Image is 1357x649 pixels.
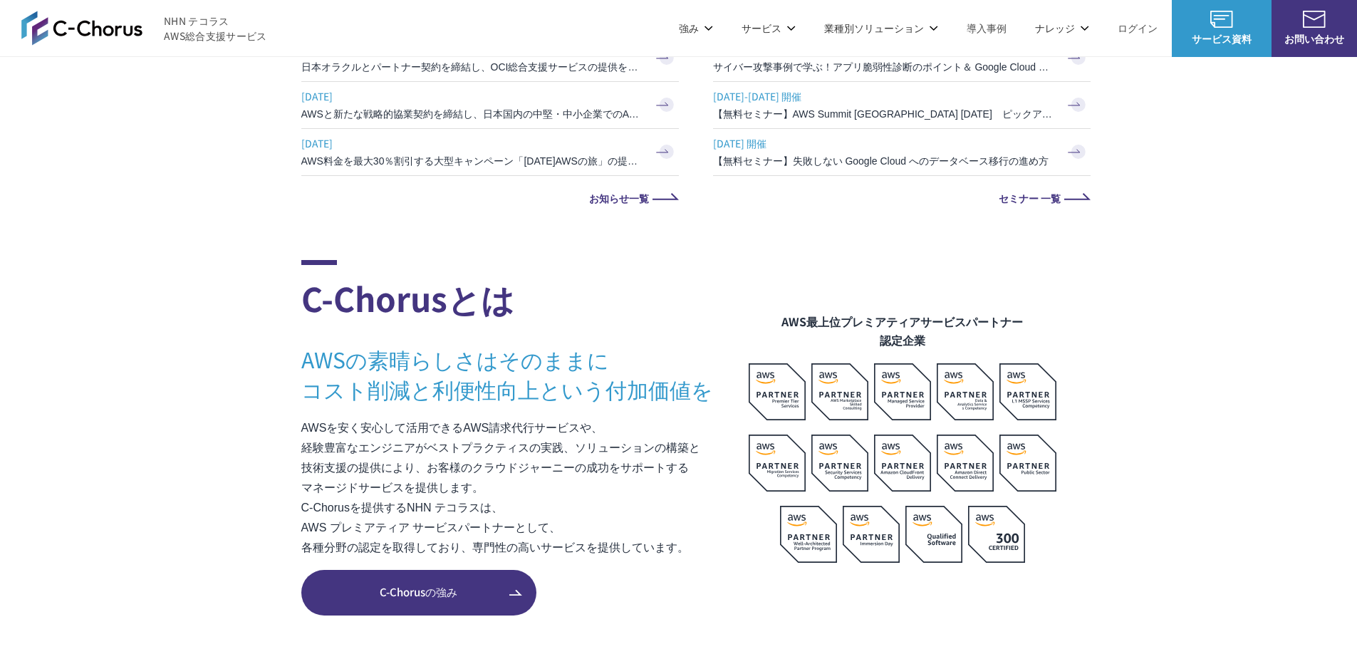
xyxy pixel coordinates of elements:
[679,21,713,36] p: 強み
[301,570,536,616] a: C-Chorusの強み
[742,21,796,36] p: サービス
[301,344,749,404] h3: AWSの素晴らしさはそのままに コスト削減と利便性向上という付加価値を
[713,107,1055,121] h3: 【無料セミナー】AWS Summit [GEOGRAPHIC_DATA] [DATE] ピックアップセッション
[1272,31,1357,46] span: お問い合わせ
[301,193,679,203] a: お知らせ一覧
[301,82,679,128] a: [DATE] AWSと新たな戦略的協業契約を締結し、日本国内の中堅・中小企業でのAWS活用を加速
[301,154,643,168] h3: AWS料金を最大30％割引する大型キャンペーン「[DATE]AWSの旅」の提供を開始
[301,133,643,154] span: [DATE]
[1172,31,1272,46] span: サービス資料
[301,85,643,107] span: [DATE]
[301,60,643,74] h3: 日本オラクルとパートナー契約を締結し、OCI総合支援サービスの提供を開始
[713,129,1091,175] a: [DATE] 開催 【無料セミナー】失敗しない Google Cloud へのデータベース移行の進め方
[1035,21,1089,36] p: ナレッジ
[301,584,536,601] span: C-Chorusの強み
[21,11,142,45] img: AWS総合支援サービス C-Chorus
[824,21,938,36] p: 業種別ソリューション
[301,129,679,175] a: [DATE] AWS料金を最大30％割引する大型キャンペーン「[DATE]AWSの旅」の提供を開始
[1303,11,1326,28] img: お問い合わせ
[713,82,1091,128] a: [DATE]-[DATE] 開催 【無料セミナー】AWS Summit [GEOGRAPHIC_DATA] [DATE] ピックアップセッション
[713,60,1055,74] h3: サイバー攻撃事例で学ぶ！アプリ脆弱性診断のポイント＆ Google Cloud セキュリティ対策
[967,21,1007,36] a: 導入事例
[713,85,1055,107] span: [DATE]-[DATE] 開催
[713,35,1091,81] a: [DATE] 開催 サイバー攻撃事例で学ぶ！アプリ脆弱性診断のポイント＆ Google Cloud セキュリティ対策
[164,14,267,43] span: NHN テコラス AWS総合支援サービス
[301,260,749,323] h2: C-Chorusとは
[713,133,1055,154] span: [DATE] 開催
[1118,21,1158,36] a: ログイン
[1210,11,1233,28] img: AWS総合支援サービス C-Chorus サービス資料
[713,154,1055,168] h3: 【無料セミナー】失敗しない Google Cloud へのデータベース移行の進め方
[713,193,1091,203] a: セミナー 一覧
[21,11,267,45] a: AWS総合支援サービス C-Chorus NHN テコラスAWS総合支援サービス
[749,312,1056,349] figcaption: AWS最上位プレミアティアサービスパートナー 認定企業
[301,107,643,121] h3: AWSと新たな戦略的協業契約を締結し、日本国内の中堅・中小企業でのAWS活用を加速
[301,35,679,81] a: [DATE] 日本オラクルとパートナー契約を締結し、OCI総合支援サービスの提供を開始
[301,418,749,558] p: AWSを安く安心して活用できるAWS請求代行サービスや、 経験豊富なエンジニアがベストプラクティスの実践、ソリューションの構築と 技術支援の提供により、お客様のクラウドジャーニーの成功をサポート...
